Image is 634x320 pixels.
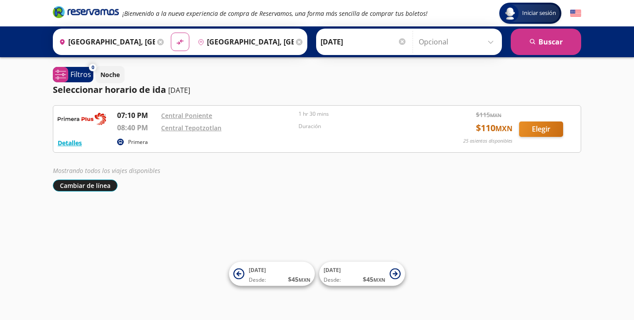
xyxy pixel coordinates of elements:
small: MXN [373,276,385,283]
span: [DATE] [324,266,341,274]
small: MXN [495,124,512,133]
em: Mostrando todos los viajes disponibles [53,166,160,175]
a: Central Poniente [161,111,212,120]
p: Duración [299,122,431,130]
span: [DATE] [249,266,266,274]
p: Noche [100,70,120,79]
span: $ 45 [363,275,385,284]
span: $ 110 [476,121,512,135]
small: MXN [299,276,310,283]
small: MXN [490,112,501,118]
img: RESERVAMOS [58,110,106,128]
i: Brand Logo [53,5,119,18]
p: 08:40 PM [117,122,157,133]
button: Noche [96,66,125,83]
p: 1 hr 30 mins [299,110,431,118]
input: Elegir Fecha [321,31,407,53]
input: Buscar Origen [55,31,155,53]
span: Iniciar sesión [519,9,560,18]
span: $ 115 [476,110,501,119]
p: 25 asientos disponibles [463,137,512,145]
span: Desde: [249,276,266,284]
span: 0 [92,64,94,71]
span: Desde: [324,276,341,284]
p: [DATE] [168,85,190,96]
p: Seleccionar horario de ida [53,83,166,96]
input: Opcional [419,31,498,53]
p: 07:10 PM [117,110,157,121]
button: Buscar [511,29,581,55]
button: English [570,8,581,19]
button: Detalles [58,138,82,147]
em: ¡Bienvenido a la nueva experiencia de compra de Reservamos, una forma más sencilla de comprar tus... [122,9,428,18]
p: Primera [128,138,148,146]
a: Brand Logo [53,5,119,21]
p: Filtros [70,69,91,80]
button: Elegir [519,121,563,137]
input: Buscar Destino [194,31,294,53]
button: Cambiar de línea [53,180,118,191]
span: $ 45 [288,275,310,284]
button: [DATE]Desde:$45MXN [229,262,315,286]
button: [DATE]Desde:$45MXN [319,262,405,286]
button: 0Filtros [53,67,93,82]
a: Central Tepotzotlan [161,124,221,132]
